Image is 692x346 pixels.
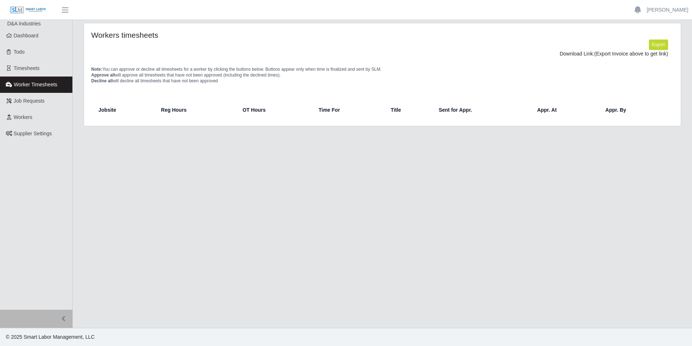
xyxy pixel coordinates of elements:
th: Appr. By [600,101,671,119]
button: Export [649,40,668,50]
span: D&A Industries [7,21,41,26]
span: (Export Invoice above to get link) [594,51,668,57]
span: Decline all [91,78,113,83]
th: Sent for Appr. [433,101,531,119]
h4: Workers timesheets [91,30,328,40]
span: Timesheets [14,65,40,71]
a: [PERSON_NAME] [647,6,688,14]
th: OT Hours [237,101,313,119]
th: Jobsite [94,101,155,119]
span: © 2025 Smart Labor Management, LLC [6,334,94,340]
span: Todo [14,49,25,55]
th: Reg Hours [155,101,237,119]
span: Supplier Settings [14,131,52,136]
span: Job Requests [14,98,45,104]
th: Time For [313,101,385,119]
th: Appr. At [531,101,599,119]
span: Worker Timesheets [14,82,57,87]
p: You can approve or decline all timesheets for a worker by clicking the buttons below. Buttons app... [91,66,674,84]
span: Note: [91,67,102,72]
span: Workers [14,114,33,120]
span: Dashboard [14,33,39,38]
div: Download Link: [97,50,668,58]
img: SLM Logo [10,6,46,14]
span: Approve all [91,73,115,78]
th: Title [385,101,433,119]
